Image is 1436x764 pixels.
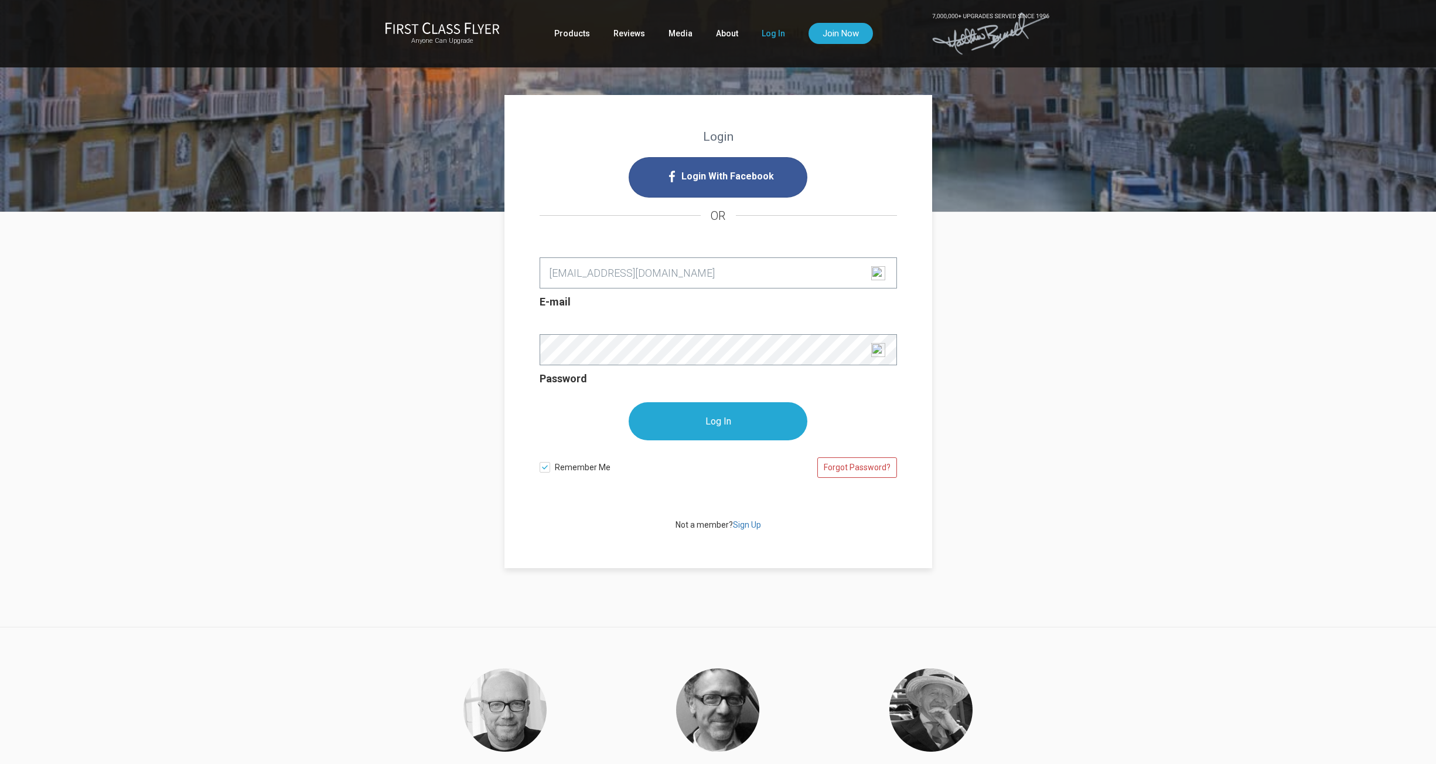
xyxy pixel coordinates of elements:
[668,23,693,44] a: Media
[817,457,897,478] a: Forgot Password?
[809,23,873,44] a: Join Now
[385,22,500,34] img: First Class Flyer
[871,343,885,357] img: npw-badge-icon.svg
[613,23,645,44] a: Reviews
[762,23,785,44] a: Log In
[629,157,807,198] i: Login with Facebook
[385,22,500,45] a: First Class FlyerAnyone Can Upgrade
[555,456,718,474] span: Remember Me
[385,37,500,45] small: Anyone Can Upgrade
[733,520,761,529] a: Sign Up
[716,23,738,44] a: About
[629,402,807,440] input: Log In
[540,294,897,311] label: E-mail
[554,23,590,44] a: Products
[463,668,547,752] img: Haggis-v2.png
[703,130,734,144] strong: Login
[676,668,759,752] img: Thomas.png
[676,520,761,529] span: Not a member?
[540,371,897,388] label: Password
[871,266,885,280] img: npw-badge-icon.svg
[681,167,774,186] span: Login With Facebook
[540,198,897,234] h4: OR
[889,668,973,752] img: Collins.png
